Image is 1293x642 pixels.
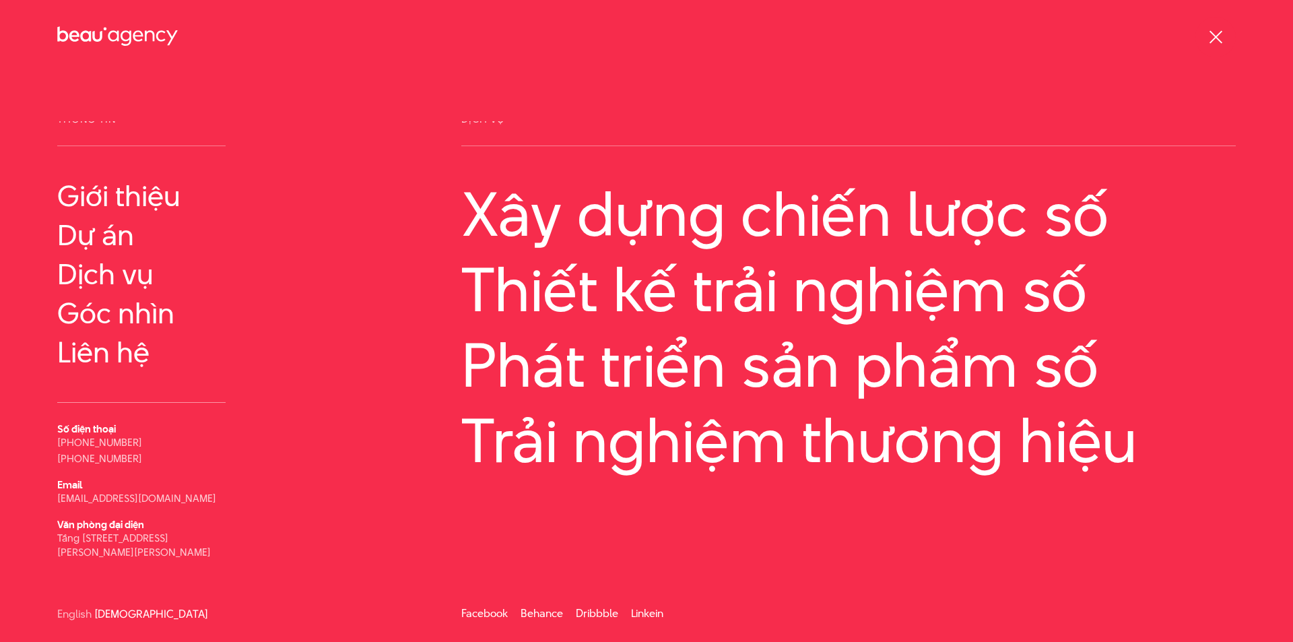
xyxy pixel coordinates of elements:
a: [DEMOGRAPHIC_DATA] [94,609,208,619]
a: Thiết kế trải nghiệm số [461,255,1236,324]
b: Email [57,478,82,492]
a: Facebook [461,606,508,621]
a: [EMAIL_ADDRESS][DOMAIN_NAME] [57,491,216,505]
a: Phát triển sản phẩm số [461,331,1236,399]
span: Dịch vụ [461,114,1236,146]
a: Giới thiệu [57,180,226,212]
a: [PHONE_NUMBER] [57,451,142,466]
a: Góc nhìn [57,297,226,329]
a: Dự án [57,219,226,251]
a: Dribbble [576,606,618,621]
span: Thông tin [57,114,226,146]
a: Linkein [631,606,663,621]
a: Behance [521,606,563,621]
a: Dịch vụ [57,258,226,290]
b: Số điện thoại [57,422,116,436]
b: Văn phòng đại diện [57,517,144,532]
a: English [57,609,92,619]
a: Liên hệ [57,336,226,368]
p: Tầng [STREET_ADDRESS][PERSON_NAME][PERSON_NAME] [57,531,226,559]
a: Xây dựng chiến lược số [461,180,1236,249]
a: Trải nghiệm thương hiệu [461,406,1236,475]
a: [PHONE_NUMBER] [57,435,142,449]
